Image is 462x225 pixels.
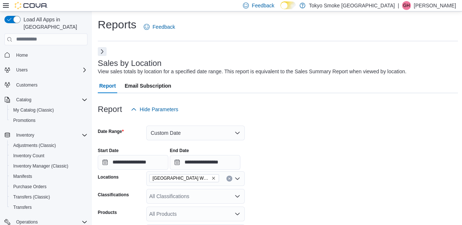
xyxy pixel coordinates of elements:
[16,219,38,225] span: Operations
[146,126,245,140] button: Custom Date
[141,20,178,34] a: Feedback
[99,78,116,93] span: Report
[98,105,122,114] h3: Report
[13,107,54,113] span: My Catalog (Classic)
[10,141,59,150] a: Adjustments (Classic)
[10,182,87,191] span: Purchase Orders
[98,17,136,32] h1: Reports
[7,115,90,126] button: Promotions
[13,51,31,60] a: Home
[16,52,28,58] span: Home
[13,81,40,89] a: Customers
[98,68,407,75] div: View sales totals by location for a specified date range. This report is equivalent to the Sales ...
[10,162,71,170] a: Inventory Manager (Classic)
[128,102,181,117] button: Hide Parameters
[13,153,44,159] span: Inventory Count
[234,193,240,199] button: Open list of options
[10,162,87,170] span: Inventory Manager (Classic)
[125,78,171,93] span: Email Subscription
[16,82,37,88] span: Customers
[13,131,37,140] button: Inventory
[10,203,87,212] span: Transfers
[1,130,90,140] button: Inventory
[234,211,240,217] button: Open list of options
[10,193,53,201] a: Transfers (Classic)
[13,66,87,74] span: Users
[403,1,410,10] span: GH
[153,175,210,182] span: [GEOGRAPHIC_DATA] Wellington Corners
[13,173,32,179] span: Manifests
[21,16,87,31] span: Load All Apps in [GEOGRAPHIC_DATA]
[7,140,90,151] button: Adjustments (Classic)
[98,148,119,154] label: Start Date
[234,176,240,182] button: Open list of options
[414,1,456,10] p: [PERSON_NAME]
[13,143,56,148] span: Adjustments (Classic)
[10,116,87,125] span: Promotions
[16,132,34,138] span: Inventory
[1,80,90,90] button: Customers
[13,117,36,123] span: Promotions
[226,176,232,182] button: Clear input
[7,182,90,192] button: Purchase Orders
[170,148,189,154] label: End Date
[98,129,124,134] label: Date Range
[10,203,35,212] a: Transfers
[13,50,87,60] span: Home
[16,97,31,103] span: Catalog
[13,163,68,169] span: Inventory Manager (Classic)
[10,172,35,181] a: Manifests
[10,172,87,181] span: Manifests
[10,106,57,115] a: My Catalog (Classic)
[7,105,90,115] button: My Catalog (Classic)
[10,151,87,160] span: Inventory Count
[98,174,119,180] label: Locations
[149,174,219,182] span: London Wellington Corners
[7,192,90,202] button: Transfers (Classic)
[98,59,162,68] h3: Sales by Location
[7,171,90,182] button: Manifests
[1,50,90,60] button: Home
[13,95,87,104] span: Catalog
[98,47,107,56] button: Next
[15,2,48,9] img: Cova
[140,106,178,113] span: Hide Parameters
[309,1,395,10] p: Tokyo Smoke [GEOGRAPHIC_DATA]
[13,95,34,104] button: Catalog
[10,151,47,160] a: Inventory Count
[98,192,129,198] label: Classifications
[13,131,87,140] span: Inventory
[10,106,87,115] span: My Catalog (Classic)
[280,1,296,9] input: Dark Mode
[1,95,90,105] button: Catalog
[13,184,47,190] span: Purchase Orders
[170,155,240,170] input: Press the down key to open a popover containing a calendar.
[13,204,32,210] span: Transfers
[10,116,39,125] a: Promotions
[252,2,274,9] span: Feedback
[7,202,90,212] button: Transfers
[13,194,50,200] span: Transfers (Classic)
[153,23,175,31] span: Feedback
[211,176,216,180] button: Remove London Wellington Corners from selection in this group
[398,1,399,10] p: |
[7,151,90,161] button: Inventory Count
[10,193,87,201] span: Transfers (Classic)
[7,161,90,171] button: Inventory Manager (Classic)
[1,65,90,75] button: Users
[13,66,31,74] button: Users
[16,67,28,73] span: Users
[98,155,168,170] input: Press the down key to open a popover containing a calendar.
[10,182,50,191] a: Purchase Orders
[402,1,411,10] div: Geoff Hudson
[13,80,87,89] span: Customers
[98,210,117,215] label: Products
[10,141,87,150] span: Adjustments (Classic)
